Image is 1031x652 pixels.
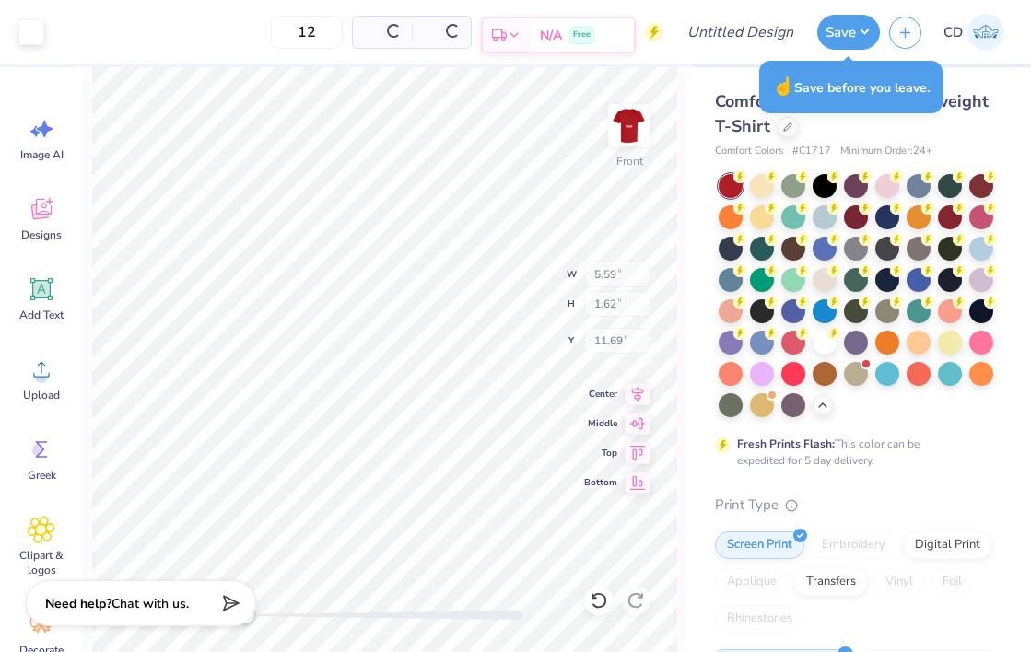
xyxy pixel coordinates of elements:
div: Screen Print [715,531,804,559]
div: Front [616,153,643,169]
span: Greek [28,468,56,483]
div: Digital Print [903,531,992,559]
a: CD [935,14,1013,51]
strong: Fresh Prints Flash: [737,437,835,451]
img: Front [611,107,648,144]
button: Save [817,15,880,50]
span: Upload [23,388,60,402]
span: Middle [584,416,617,431]
span: Add Text [19,308,64,322]
input: – – [271,16,343,49]
span: Top [584,446,617,460]
span: Image AI [20,147,64,162]
span: ☝️ [772,75,794,99]
div: Embroidery [810,531,897,559]
div: Rhinestones [715,605,804,633]
span: Clipart & logos [11,548,72,577]
span: Comfort Colors Adult Heavyweight T-Shirt [715,90,989,137]
div: Applique [715,568,789,596]
input: Untitled Design [673,14,808,51]
div: This color can be expedited for 5 day delivery. [737,436,964,469]
span: Center [584,387,617,402]
span: Comfort Colors [715,144,783,159]
div: Transfers [794,568,868,596]
div: Vinyl [873,568,925,596]
img: Charlotte Dreany [967,14,1004,51]
span: CD [943,22,963,43]
div: Foil [931,568,974,596]
span: N/A [540,26,562,45]
span: Designs [21,227,62,242]
strong: Need help? [45,595,111,612]
span: Free [573,29,591,41]
span: # C1717 [792,144,831,159]
div: Print Type [715,495,994,516]
span: Chat with us. [111,595,189,612]
div: Save before you leave. [759,61,943,113]
span: Minimum Order: 24 + [840,144,932,159]
span: Bottom [584,475,617,490]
